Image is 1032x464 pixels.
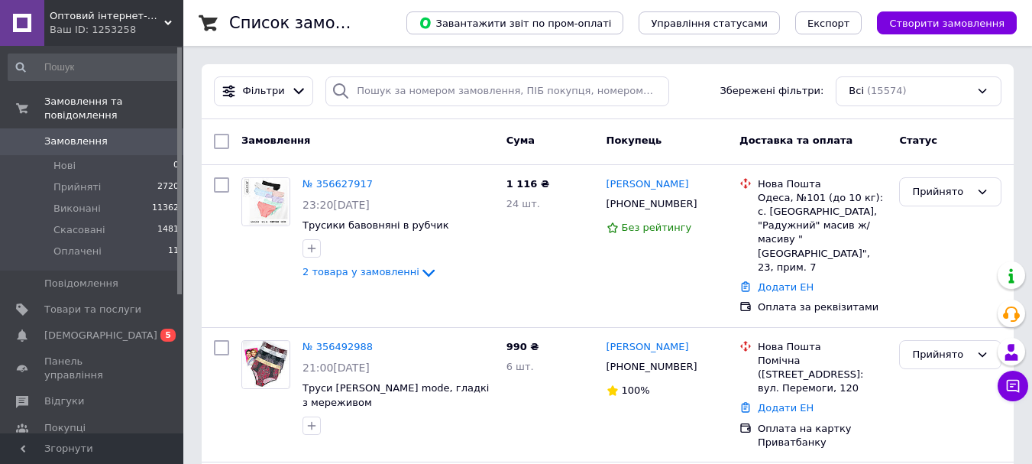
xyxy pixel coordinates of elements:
a: [PERSON_NAME] [607,340,689,355]
span: Повідомлення [44,277,118,290]
a: Трусики бавовняні в рубчик [302,219,448,231]
input: Пошук [8,54,180,81]
span: [PHONE_NUMBER] [607,198,697,209]
span: Статус [899,135,937,146]
div: Ваш ID: 1253258 [50,23,183,37]
a: [PERSON_NAME] [607,177,689,192]
img: Фото товару [243,341,290,388]
h1: Список замовлень [229,14,384,32]
span: Нові [53,159,76,173]
span: [DEMOGRAPHIC_DATA] [44,329,157,342]
span: Замовлення та повідомлення [44,95,183,122]
span: Експорт [807,18,850,29]
button: Завантажити звіт по пром-оплаті [406,11,623,34]
a: Фото товару [241,340,290,389]
div: Нова Пошта [758,340,887,354]
a: Додати ЕН [758,402,814,414]
span: Панель управління [44,355,141,382]
span: Покупець [607,135,662,146]
span: Управління статусами [651,18,768,29]
img: Фото товару [243,178,289,226]
button: Управління статусами [639,11,780,34]
span: 21:00[DATE] [302,362,370,374]
span: 1 116 ₴ [506,178,549,190]
a: Додати ЕН [758,281,814,293]
span: 11362 [152,202,179,216]
span: Замовлення [241,135,310,146]
span: Прийняті [53,180,101,194]
span: (15574) [867,85,907,96]
span: 1481 [157,223,179,237]
span: 2720 [157,180,179,194]
span: Товари та послуги [44,303,141,316]
div: Нова Пошта [758,177,887,191]
span: 23:20[DATE] [302,199,370,211]
div: Помічна ([STREET_ADDRESS]: вул. Перемоги, 120 [758,354,887,396]
span: Оплачені [53,245,102,258]
div: Прийнято [912,347,970,363]
span: 24 шт. [506,198,540,209]
span: Виконані [53,202,101,216]
span: 990 ₴ [506,341,539,352]
span: 100% [622,385,650,396]
a: 2 товара у замовленні [302,266,438,277]
div: Одеса, №101 (до 10 кг): с. [GEOGRAPHIC_DATA], "Радужний" масив ж/масиву "[GEOGRAPHIC_DATA]", 23, ... [758,191,887,274]
span: 11 [168,245,179,258]
a: № 356627917 [302,178,373,190]
span: Скасовані [53,223,105,237]
span: 6 шт. [506,361,534,372]
div: Прийнято [912,184,970,200]
span: Замовлення [44,135,108,148]
a: № 356492988 [302,341,373,352]
a: Фото товару [241,177,290,226]
span: Створити замовлення [889,18,1005,29]
span: Фільтри [243,84,285,99]
span: 2 товара у замовленні [302,267,419,278]
span: Всі [849,84,864,99]
span: 5 [160,329,176,342]
button: Чат з покупцем [998,371,1028,401]
span: Відгуки [44,394,84,408]
span: [PHONE_NUMBER] [607,361,697,372]
span: Cума [506,135,535,146]
button: Створити замовлення [877,11,1017,34]
span: 0 [173,159,179,173]
button: Експорт [795,11,862,34]
input: Пошук за номером замовлення, ПІБ покупця, номером телефону, Email, номером накладної [325,76,668,106]
span: Оптовий інтернет-магазин нижньої білизни "Eva" [50,9,164,23]
span: Доставка та оплата [739,135,852,146]
span: Без рейтингу [622,222,692,233]
span: Покупці [44,421,86,435]
a: Створити замовлення [862,17,1017,28]
span: Збережені фільтри: [720,84,823,99]
div: Оплата на картку Приватбанку [758,422,887,449]
div: Оплата за реквізитами [758,300,887,314]
span: Завантажити звіт по пром-оплаті [419,16,611,30]
a: Труси [PERSON_NAME] mode, гладкі з мереживом [302,382,489,408]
